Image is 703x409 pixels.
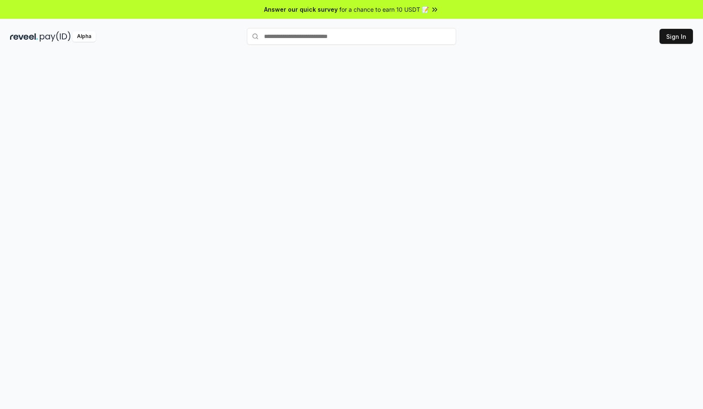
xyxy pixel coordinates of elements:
[10,31,38,42] img: reveel_dark
[72,31,96,42] div: Alpha
[264,5,338,14] span: Answer our quick survey
[659,29,693,44] button: Sign In
[40,31,71,42] img: pay_id
[339,5,429,14] span: for a chance to earn 10 USDT 📝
